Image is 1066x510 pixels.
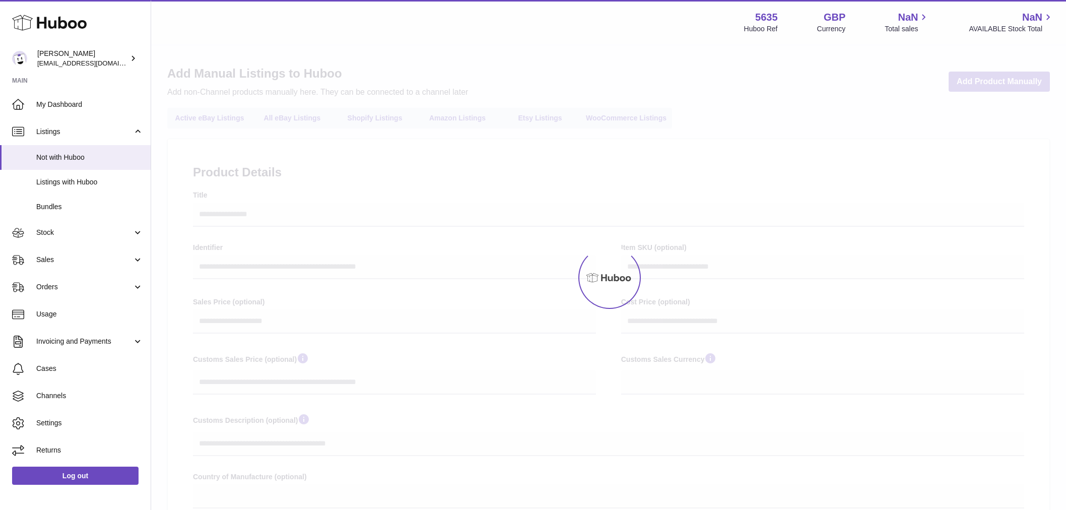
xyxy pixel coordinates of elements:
span: NaN [898,11,918,24]
strong: GBP [824,11,845,24]
span: Invoicing and Payments [36,337,132,346]
span: Usage [36,309,143,319]
span: Orders [36,282,132,292]
a: Log out [12,467,139,485]
span: Bundles [36,202,143,212]
span: Listings [36,127,132,137]
div: [PERSON_NAME] [37,49,128,68]
span: [EMAIL_ADDRESS][DOMAIN_NAME] [37,59,148,67]
a: NaN Total sales [885,11,929,34]
a: NaN AVAILABLE Stock Total [969,11,1054,34]
span: Not with Huboo [36,153,143,162]
span: My Dashboard [36,100,143,109]
span: NaN [1022,11,1042,24]
img: internalAdmin-5635@internal.huboo.com [12,51,27,66]
div: Huboo Ref [744,24,778,34]
span: AVAILABLE Stock Total [969,24,1054,34]
span: Sales [36,255,132,265]
strong: 5635 [755,11,778,24]
span: Channels [36,391,143,401]
span: Returns [36,445,143,455]
span: Listings with Huboo [36,177,143,187]
span: Stock [36,228,132,237]
span: Cases [36,364,143,373]
span: Settings [36,418,143,428]
span: Total sales [885,24,929,34]
div: Currency [817,24,846,34]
